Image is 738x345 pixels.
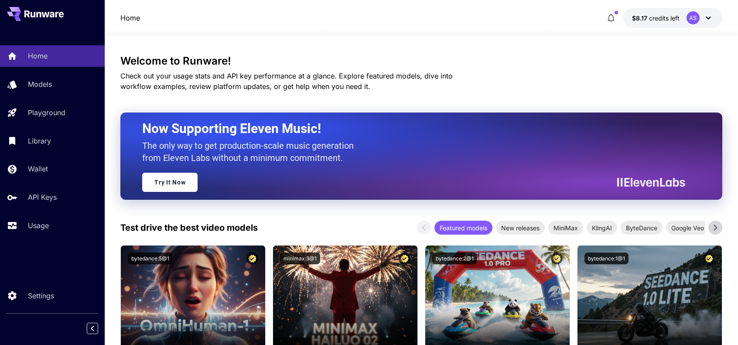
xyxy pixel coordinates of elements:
p: Library [28,136,51,146]
span: credits left [649,14,680,22]
nav: breadcrumb [120,13,140,23]
p: API Keys [28,192,57,202]
button: bytedance:2@1 [432,253,477,264]
p: Playground [28,107,65,118]
p: Home [28,51,48,61]
span: ByteDance [621,223,663,232]
a: Home [120,13,140,23]
div: $8.17491 [632,14,680,23]
p: Settings [28,290,54,301]
button: bytedance:5@1 [128,253,173,264]
span: MiniMax [548,223,583,232]
button: Certified Model – Vetted for best performance and includes a commercial license. [399,253,410,264]
button: minimax:3@1 [280,253,320,264]
div: MiniMax [548,221,583,235]
div: Google Veo [666,221,709,235]
span: Google Veo [666,223,709,232]
p: Wallet [28,164,48,174]
button: Certified Model – Vetted for best performance and includes a commercial license. [703,253,715,264]
button: $8.17491AS [623,8,722,28]
h3: Welcome to Runware! [120,55,722,67]
span: Check out your usage stats and API key performance at a glance. Explore featured models, dive int... [120,72,453,91]
div: New releases [496,221,545,235]
p: Usage [28,220,49,231]
button: Collapse sidebar [87,323,98,334]
div: Collapse sidebar [93,321,105,336]
button: Certified Model – Vetted for best performance and includes a commercial license. [551,253,563,264]
p: The only way to get production-scale music generation from Eleven Labs without a minimum commitment. [142,140,360,164]
p: Test drive the best video models [120,221,258,234]
div: KlingAI [587,221,617,235]
button: bytedance:1@1 [584,253,629,264]
div: ByteDance [621,221,663,235]
button: Certified Model – Vetted for best performance and includes a commercial license. [246,253,258,264]
div: Featured models [434,221,492,235]
span: Featured models [434,223,492,232]
div: AS [687,11,700,24]
a: Try It Now [142,173,198,192]
span: New releases [496,223,545,232]
span: $8.17 [632,14,649,22]
h2: Now Supporting Eleven Music! [142,120,678,137]
p: Models [28,79,52,89]
span: KlingAI [587,223,617,232]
